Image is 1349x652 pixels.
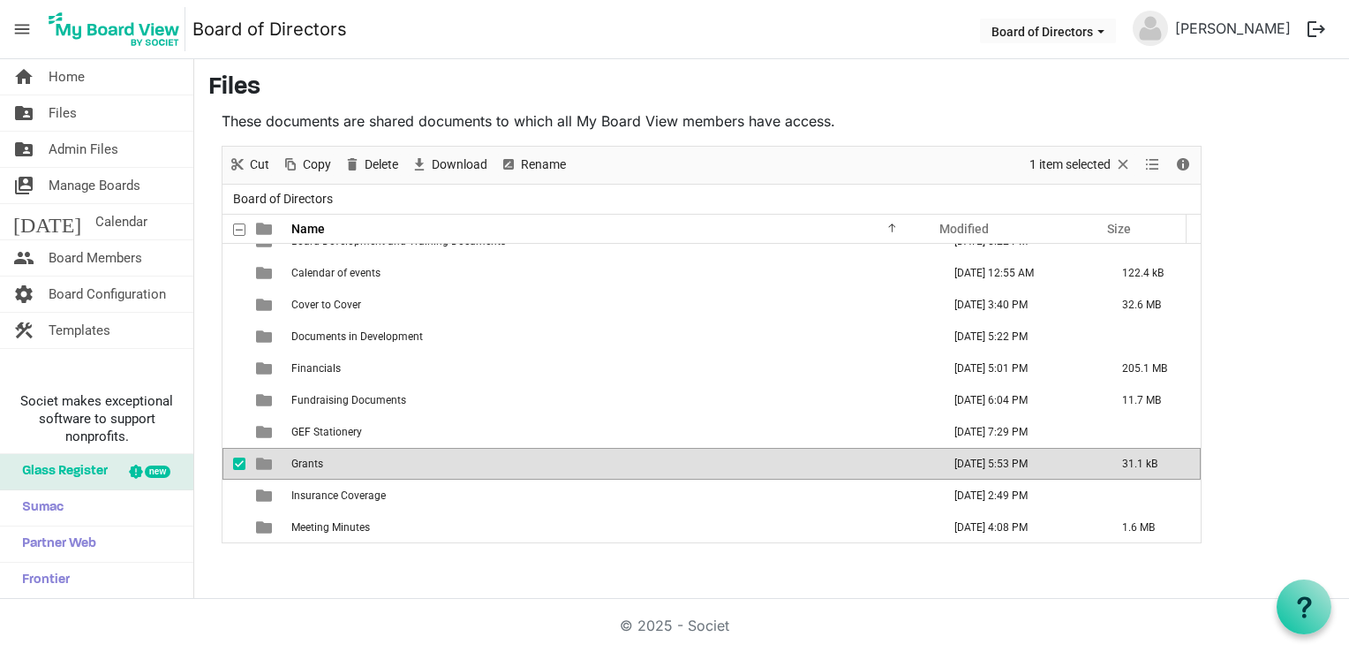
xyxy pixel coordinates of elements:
img: My Board View Logo [43,7,185,51]
td: July 14, 2025 6:04 PM column header Modified [936,384,1104,416]
span: Meeting Minutes [291,521,370,534]
td: is template cell column header type [245,480,286,512]
span: Frontier [13,563,70,598]
td: July 23, 2025 12:55 AM column header Modified [936,257,1104,289]
td: checkbox [222,480,245,512]
button: Details [1172,154,1195,176]
span: Societ makes exceptional software to support nonprofits. [8,392,185,445]
td: checkbox [222,384,245,416]
span: Board Configuration [49,277,166,312]
button: Delete [341,154,402,176]
td: Insurance Coverage is template cell column header Name [286,480,936,512]
span: Cover to Cover [291,299,361,311]
td: checkbox [222,416,245,448]
td: checkbox [222,289,245,321]
span: GEF Stationery [291,426,362,438]
span: Board Development and Training Documents [291,235,506,247]
span: [DATE] [13,204,81,239]
td: checkbox [222,353,245,384]
span: Manage Boards [49,168,140,203]
div: Details [1168,147,1198,184]
span: Modified [939,222,989,236]
a: Board of Directors [192,11,347,47]
div: new [145,466,170,478]
span: Calendar of events [291,267,381,279]
td: is template cell column header type [245,257,286,289]
td: Calendar of events is template cell column header Name [286,257,936,289]
button: Cut [226,154,273,176]
td: 11.7 MB is template cell column header Size [1104,384,1201,416]
td: August 13, 2023 7:29 PM column header Modified [936,416,1104,448]
span: Board Members [49,240,142,276]
span: switch_account [13,168,34,203]
span: Glass Register [13,454,108,489]
td: is template cell column header type [245,416,286,448]
td: checkbox [222,257,245,289]
span: Partner Web [13,527,96,562]
span: people [13,240,34,276]
span: Delete [363,154,400,176]
td: September 04, 2025 5:01 PM column header Modified [936,353,1104,384]
div: Delete [337,147,404,184]
span: Calendar [95,204,147,239]
button: Download [408,154,491,176]
td: is template cell column header type [245,321,286,353]
span: Board of Directors [230,188,336,210]
button: Selection [1027,154,1135,176]
button: Rename [497,154,569,176]
td: GEF Stationery is template cell column header Name [286,416,936,448]
span: settings [13,277,34,312]
button: Copy [279,154,335,176]
td: is template cell column header type [245,289,286,321]
span: Cut [248,154,271,176]
span: Copy [301,154,333,176]
button: logout [1298,11,1335,48]
span: Rename [519,154,568,176]
td: 205.1 MB is template cell column header Size [1104,353,1201,384]
td: February 01, 2024 2:49 PM column header Modified [936,480,1104,512]
td: 122.4 kB is template cell column header Size [1104,257,1201,289]
span: home [13,59,34,95]
span: Files [49,95,77,131]
span: Financials [291,362,341,375]
img: no-profile-picture.svg [1133,11,1168,46]
td: September 13, 2025 3:40 PM column header Modified [936,289,1104,321]
span: Download [430,154,489,176]
span: 1 item selected [1028,154,1112,176]
span: construction [13,313,34,348]
p: These documents are shared documents to which all My Board View members have access. [222,110,1202,132]
td: is template cell column header Size [1104,480,1201,512]
span: Fundraising Documents [291,394,406,406]
span: Documents in Development [291,330,423,343]
td: 32.6 MB is template cell column header Size [1104,289,1201,321]
td: August 07, 2022 5:22 PM column header Modified [936,321,1104,353]
td: is template cell column header Size [1104,416,1201,448]
td: Documents in Development is template cell column header Name [286,321,936,353]
span: folder_shared [13,95,34,131]
td: August 23, 2025 4:08 PM column header Modified [936,512,1104,543]
span: Admin Files [49,132,118,167]
button: Board of Directors dropdownbutton [980,19,1116,43]
span: Insurance Coverage [291,489,386,502]
td: Grants is template cell column header Name [286,448,936,480]
td: Fundraising Documents is template cell column header Name [286,384,936,416]
td: is template cell column header type [245,353,286,384]
td: checkbox [222,321,245,353]
td: Meeting Minutes is template cell column header Name [286,512,936,543]
div: View [1138,147,1168,184]
td: checkbox [222,448,245,480]
span: Home [49,59,85,95]
td: Financials is template cell column header Name [286,353,936,384]
td: September 09, 2025 5:53 PM column header Modified [936,448,1104,480]
td: is template cell column header type [245,384,286,416]
span: Templates [49,313,110,348]
span: Name [291,222,325,236]
button: View dropdownbutton [1142,154,1163,176]
td: is template cell column header Size [1104,321,1201,353]
span: Size [1107,222,1131,236]
span: folder_shared [13,132,34,167]
div: Cut [222,147,275,184]
span: Grants [291,458,323,470]
td: is template cell column header type [245,448,286,480]
div: Clear selection [1023,147,1138,184]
